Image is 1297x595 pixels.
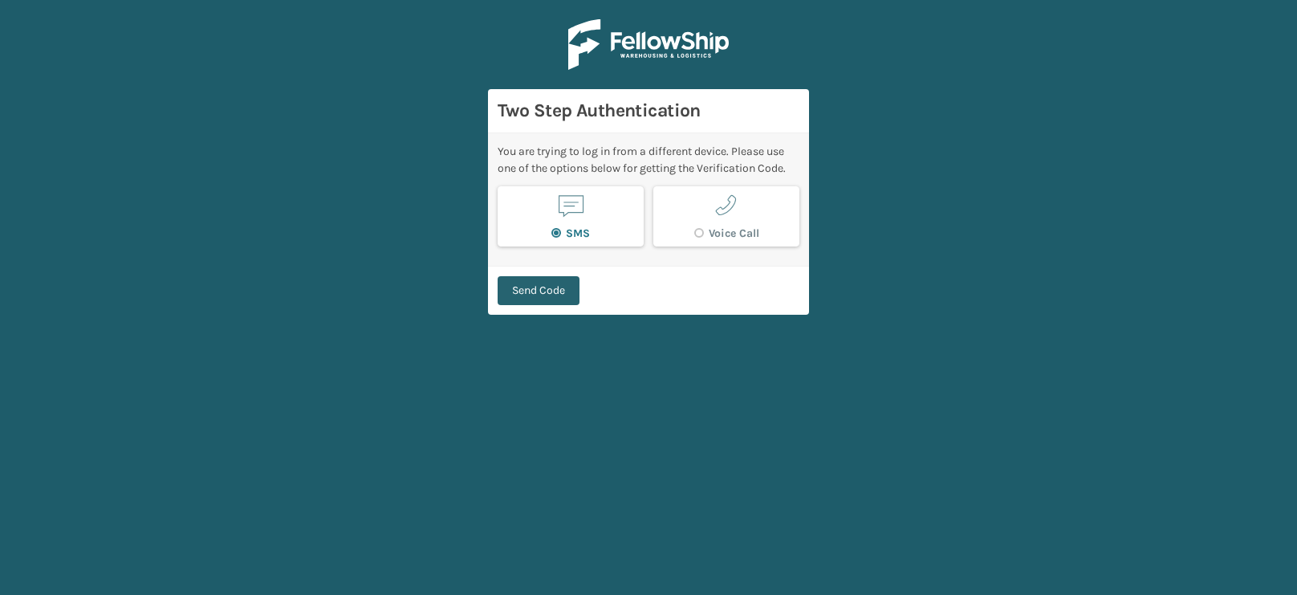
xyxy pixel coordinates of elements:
div: You are trying to log in from a different device. Please use one of the options below for getting... [498,143,799,177]
label: Voice Call [694,226,759,240]
button: Send Code [498,276,579,305]
label: SMS [551,226,590,240]
img: Logo [568,19,729,70]
h3: Two Step Authentication [498,99,799,123]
